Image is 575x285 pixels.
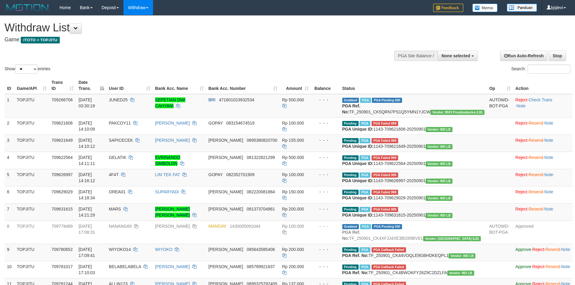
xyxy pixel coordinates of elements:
[342,247,359,252] span: Pending
[516,155,528,160] a: Reject
[532,247,545,252] a: Reject
[561,264,570,269] a: Note
[282,121,304,125] span: Rp 100.000
[426,196,452,201] span: Vendor URL: https://dashboard.q2checkout.com/secure
[516,189,528,194] a: Reject
[340,169,487,186] td: 1143-709626997-20250901
[447,271,474,276] span: Vendor URL: https://dashboard.q2checkout.com/secure
[340,203,487,220] td: 1143-709631615-20250901
[5,65,50,74] label: Show entries
[513,186,573,203] td: · ·
[280,77,311,94] th: Amount: activate to sort column ascending
[342,213,374,217] b: PGA Unique ID:
[487,77,513,94] th: Op: activate to sort column ascending
[109,264,141,269] span: BELABELABELA
[342,138,359,143] span: Pending
[282,224,304,229] span: Rp 100.000
[359,155,370,160] span: Marked by bjqdanil
[230,224,260,229] span: Copy 1430005091044 to clipboard
[209,224,226,229] span: MANDIRI
[372,190,398,195] span: PGA Error
[545,247,560,252] a: Resend
[342,253,369,258] b: PGA Ref. No:
[372,121,398,126] span: PGA Error
[426,179,452,184] span: Vendor URL: https://dashboard.q2checkout.com/secure
[109,224,132,229] span: NANANG69
[513,169,573,186] td: · ·
[433,4,463,12] img: Feedback.jpg
[359,190,370,195] span: Marked by bjqdanil
[342,103,360,114] b: PGA Ref. No:
[311,77,340,94] th: Balance
[219,97,254,102] span: Copy 471601023932534 to clipboard
[209,189,243,194] span: [PERSON_NAME]
[155,207,190,217] a: [PERSON_NAME] [PERSON_NAME]
[372,173,398,178] span: PGA Error
[359,264,370,270] span: Marked by bjqdanil
[549,51,566,61] a: Stop
[340,77,487,94] th: Status
[5,3,50,12] img: MOTION_logo.png
[359,247,370,252] span: Marked by bjqdanil
[155,247,173,252] a: WIYOKO
[314,120,337,126] div: - - -
[532,264,545,269] a: Reject
[545,264,560,269] a: Resend
[426,213,452,218] span: Vendor URL: https://dashboard.q2checkout.com/secure
[360,224,371,229] span: Marked by bjqsamuel
[529,189,543,194] a: Resend
[372,264,406,270] span: PGA Error
[226,121,254,125] span: Copy 083154674519 to clipboard
[209,138,243,143] span: [PERSON_NAME]
[516,103,525,108] a: Note
[442,53,470,58] span: None selected
[372,247,406,252] span: PGA Error
[282,155,304,160] span: Rp 500.000
[372,138,398,143] span: PGA Error
[314,154,337,160] div: - - -
[209,155,243,160] span: [PERSON_NAME]
[513,94,573,118] td: · ·
[209,172,223,177] span: GOPAY
[247,189,275,194] span: Copy 082220081884 to clipboard
[544,172,553,177] a: Note
[516,121,528,125] a: Reject
[282,264,304,269] span: Rp 200.000
[282,207,304,211] span: Rp 200.000
[209,264,243,269] span: [PERSON_NAME]
[487,94,513,118] td: AUTOWD-BOT-PGA
[282,172,304,177] span: Rp 100.000
[513,117,573,135] td: · ·
[340,152,487,169] td: 1143-709622564-20250901
[340,261,487,278] td: TF_250901_CK4BWOKFY26Z9C2DZLFA
[206,77,280,94] th: Bank Acc. Number: activate to sort column ascending
[209,207,243,211] span: [PERSON_NAME]
[426,127,452,132] span: Vendor URL: https://dashboard.q2checkout.com/secure
[155,224,190,229] a: [PERSON_NAME]
[513,77,573,94] th: Action
[314,264,337,270] div: - - -
[340,117,487,135] td: 1143-709621606-20250901
[359,138,370,143] span: Marked by bjqdanil
[107,77,153,94] th: User ID: activate to sort column ascending
[342,173,359,178] span: Pending
[516,247,531,252] a: Approve
[529,121,543,125] a: Resend
[513,244,573,261] td: · · ·
[109,121,131,125] span: PAKCOY11
[155,155,180,166] a: EVRINANDO SIMBOLON
[314,97,337,103] div: - - -
[342,127,374,131] b: PGA Unique ID:
[372,207,398,212] span: PGA Error
[423,236,481,241] span: Vendor URL: https://dashboard.q2checkout.com/secure
[513,261,573,278] td: · · ·
[226,172,254,177] span: Copy 082352701909 to clipboard
[314,172,337,178] div: - - -
[516,207,528,211] a: Reject
[314,246,337,252] div: - - -
[340,94,487,118] td: TF_250901_CK5QRN7PS1Q5YMN1YJCW
[155,97,185,108] a: SEPETIAN DWI CAHYANI
[513,152,573,169] td: · ·
[359,121,370,126] span: Marked by bjqdanil
[394,51,438,61] div: PGA Site Balance /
